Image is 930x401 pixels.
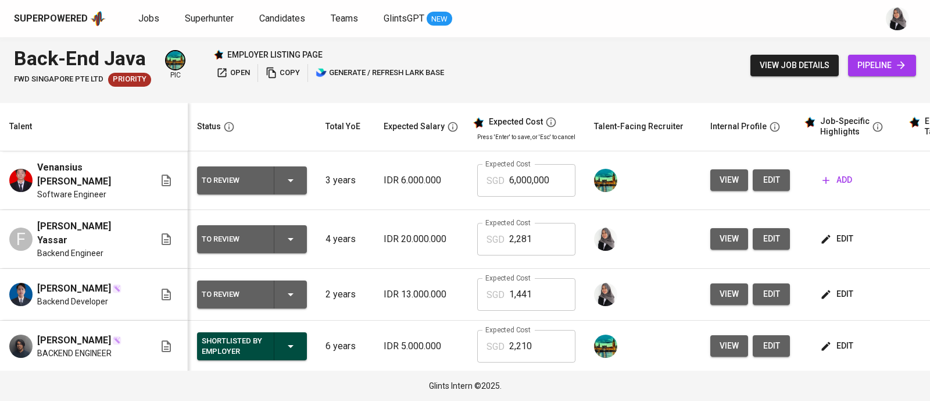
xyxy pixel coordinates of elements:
span: view job details [760,58,829,73]
span: edit [822,287,853,301]
p: 4 years [325,232,365,246]
span: view [720,173,739,187]
div: Shortlisted by Employer [202,333,264,359]
div: Expected Salary [384,119,445,134]
span: add [822,173,852,187]
button: copy [263,64,303,82]
img: glints_star.svg [804,116,815,128]
p: employer listing page [227,49,323,61]
div: Talent-Facing Recruiter [594,119,684,134]
span: edit [762,339,781,353]
p: 3 years [325,173,365,187]
span: Software Engineer [37,189,106,200]
img: lark [316,67,327,79]
button: edit [753,169,790,191]
span: generate / refresh lark base [316,66,444,80]
p: SGD [487,340,505,354]
div: Talent [9,119,32,134]
img: a5d44b89-0c59-4c54-99d0-a63b29d42bd3.jpg [166,51,184,69]
span: Venansius [PERSON_NAME] [37,161,141,189]
a: Superhunter [185,12,236,26]
p: 2 years [325,288,365,301]
img: app logo [90,10,106,27]
img: magic_wand.svg [112,284,121,293]
span: Jobs [138,13,159,24]
span: edit [822,232,853,246]
div: Superpowered [14,12,88,26]
div: Job-Specific Highlights [820,116,870,137]
span: copy [266,66,300,80]
a: Superpoweredapp logo [14,10,106,27]
p: IDR 13.000.000 [384,288,459,301]
span: FWD Singapore Pte Ltd [14,74,103,85]
button: edit [753,228,790,250]
button: add [818,169,857,191]
a: GlintsGPT NEW [384,12,452,26]
span: view [720,287,739,301]
button: To Review [197,225,307,253]
div: To Review [202,173,264,188]
button: view [710,169,748,191]
div: To Review [202,287,264,302]
span: Backend Engineer [37,247,103,259]
div: Status [197,119,221,134]
span: edit [762,232,781,246]
span: BACKEND ENGINEER [37,347,112,359]
a: pipeline [848,55,916,76]
span: GlintsGPT [384,13,424,24]
button: edit [818,228,858,250]
span: Superhunter [185,13,234,24]
div: pic [165,50,185,80]
span: open [216,66,250,80]
p: SGD [487,233,505,247]
img: a5d44b89-0c59-4c54-99d0-a63b29d42bd3.jpg [594,169,617,192]
span: edit [822,339,853,353]
button: To Review [197,281,307,308]
span: pipeline [857,58,907,73]
span: Teams [331,13,358,24]
span: Backend Developer [37,296,108,307]
div: New Job received from Demand Team [108,73,151,87]
p: IDR 6.000.000 [384,173,459,187]
img: a5d44b89-0c59-4c54-99d0-a63b29d42bd3.jpg [594,335,617,358]
button: open [213,64,253,82]
div: Expected Cost [489,117,543,127]
a: Jobs [138,12,162,26]
span: [PERSON_NAME] [37,282,111,296]
a: Teams [331,12,360,26]
div: To Review [202,232,264,247]
img: Fredy Mordechai Marpaung [9,283,33,306]
span: [PERSON_NAME] [37,333,111,347]
span: view [720,232,739,246]
img: Glints Star [213,49,224,60]
div: Internal Profile [710,119,767,134]
p: 6 years [325,339,365,353]
span: edit [762,173,781,187]
button: edit [818,283,858,305]
p: IDR 5.000.000 [384,339,459,353]
button: edit [753,335,790,357]
button: view [710,335,748,357]
button: To Review [197,166,307,194]
button: edit [818,335,858,357]
img: glints_star.svg [473,117,484,129]
img: sinta.windasari@glints.com [886,7,909,30]
img: magic_wand.svg [112,336,121,345]
p: Press 'Enter' to save, or 'Esc' to cancel [477,133,575,141]
span: [PERSON_NAME] Yassar [37,219,141,247]
span: edit [762,287,781,301]
button: edit [753,283,790,305]
div: Back-End Java [14,44,151,73]
a: Candidates [259,12,307,26]
img: Venansius Mario Tando [9,169,33,192]
span: Priority [108,74,151,85]
p: SGD [487,288,505,302]
button: view [710,228,748,250]
div: Total YoE [325,119,360,134]
button: lark generate / refresh lark base [313,64,447,82]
